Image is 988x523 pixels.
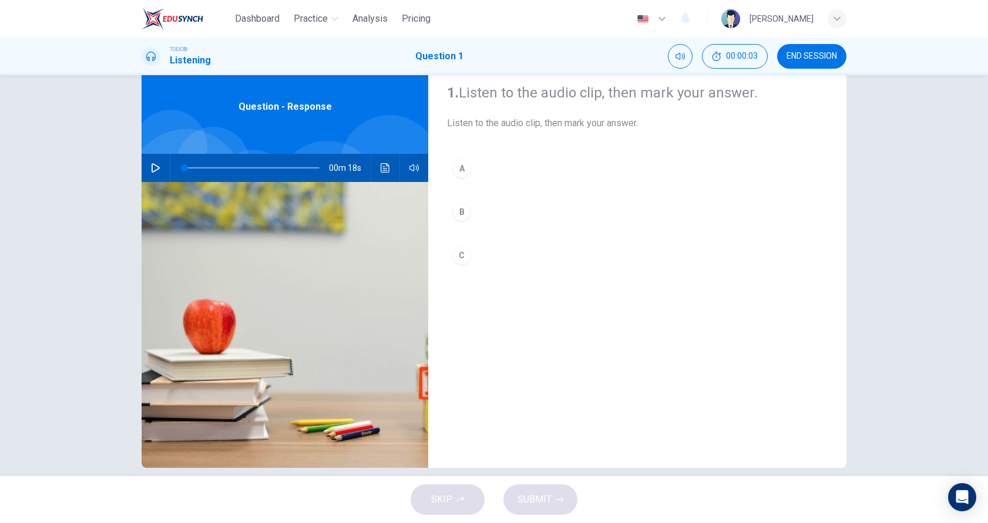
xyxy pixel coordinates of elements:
span: 00:00:03 [726,52,758,61]
h1: Listening [170,53,211,68]
div: [PERSON_NAME] [750,12,814,26]
button: Analysis [348,8,392,29]
span: Dashboard [235,12,280,26]
div: Open Intercom Messenger [948,483,976,511]
img: Profile picture [721,9,740,28]
div: A [452,159,471,178]
button: Click to see the audio transcription [376,154,395,182]
div: C [452,246,471,265]
button: B [447,197,828,227]
button: END SESSION [777,44,846,69]
span: TOEIC® [170,45,187,53]
h1: Question 1 [415,49,463,63]
button: Practice [289,8,343,29]
img: Question - Response [142,182,428,468]
button: A [447,154,828,183]
a: EduSynch logo [142,7,230,31]
strong: 1. [447,85,459,101]
span: Pricing [402,12,431,26]
button: Pricing [397,8,435,29]
div: B [452,203,471,221]
span: END SESSION [787,52,837,61]
span: Analysis [352,12,388,26]
button: C [447,241,828,270]
span: Practice [294,12,328,26]
span: 00m 18s [329,154,371,182]
div: Hide [702,44,768,69]
img: en [636,15,650,23]
button: Dashboard [230,8,284,29]
h4: Listen to the audio clip, then mark your answer. [447,83,828,102]
div: Mute [668,44,693,69]
button: 00:00:03 [702,44,768,69]
img: EduSynch logo [142,7,203,31]
span: Question - Response [238,100,332,114]
span: Listen to the audio clip, then mark your answer. [447,116,828,130]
